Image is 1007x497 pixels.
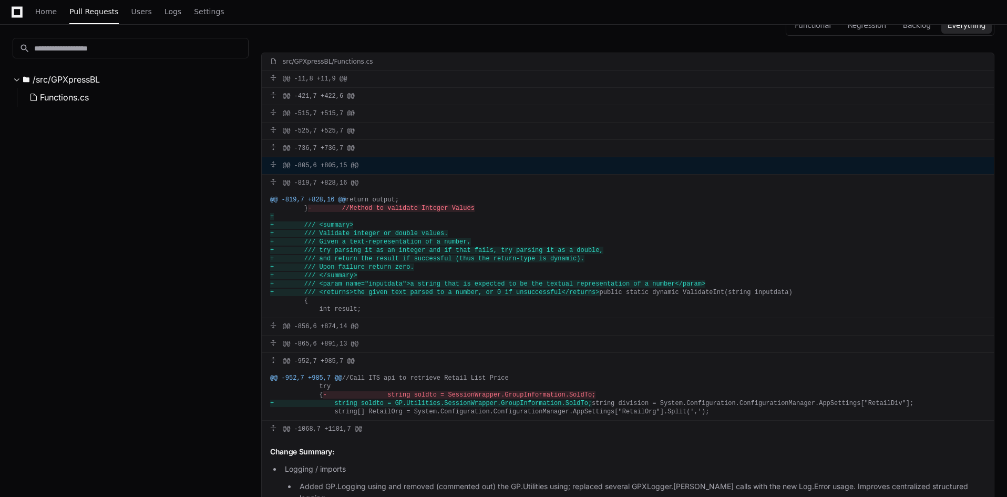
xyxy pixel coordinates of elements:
[270,221,353,229] span: + /// <summary>
[308,205,475,212] span: - //Method to validate Integer Values
[270,247,603,254] span: + /// try parsing it as an integer and if that fails, try parsing it as a double,
[35,8,57,15] span: Home
[262,157,994,174] div: @@ -805,6 +805,15 @@
[270,280,705,288] span: + /// <param name="inputdata">a string that is expected to be the textual representation of a num...
[262,191,994,318] div: return output; } public static dynamic ValidateInt(string inputdata) { int result;
[270,255,584,262] span: + /// and return the result if successful (thus the return-type is dynamic).
[262,175,994,191] div: @@ -819,7 +828,16 @@
[283,57,373,66] div: src/GPXpressBL/Functions.cs
[788,17,837,34] button: Functional
[40,91,89,104] span: Functions.cs
[270,196,346,204] span: @@ -819,7 +828,16 @@
[262,140,994,157] div: @@ -736,7 +736,7 @@
[194,8,224,15] span: Settings
[69,8,118,15] span: Pull Requests
[841,17,892,34] button: Regression
[270,374,342,382] span: @@ -952,7 +985,7 @@
[270,272,357,279] span: + /// </summary>
[262,123,994,139] div: @@ -525,7 +525,7 @@
[270,447,334,456] span: Change Summary:
[19,43,30,54] mat-icon: search
[941,17,992,34] button: Everything
[25,88,242,107] button: Functions.cs
[285,463,985,475] p: Logging / imports
[13,71,249,88] button: /src/GPXpressBL
[262,88,994,105] div: @@ -421,7 +422,6 @@
[262,353,994,370] div: @@ -952,7 +985,7 @@
[262,421,994,438] div: @@ -1068,7 +1101,7 @@
[262,370,994,420] div: //Call ITS api to retrieve Retail List Price try { string division = System.Configuration.Configu...
[270,289,600,296] span: + /// <returns>the given text parsed to a number, or 0 if unsuccessful</returns>
[897,17,937,34] button: Backlog
[23,73,29,86] svg: Directory
[270,400,592,407] span: + string soldto = GP.Utilities.SessionWrapper.GroupInformation.SoldTo;
[323,391,595,399] span: - string soldto = SessionWrapper.GroupInformation.SoldTo;
[270,263,414,271] span: + /// Upon failure return zero.
[270,213,274,220] span: +
[262,70,994,87] div: @@ -11,8 +11,9 @@
[165,8,181,15] span: Logs
[33,73,100,86] span: /src/GPXpressBL
[131,8,152,15] span: Users
[262,336,994,352] div: @@ -865,6 +891,13 @@
[262,318,994,335] div: @@ -856,6 +874,14 @@
[270,238,471,246] span: + /// Given a text-representation of a number,
[262,105,994,122] div: @@ -515,7 +515,7 @@
[270,230,448,237] span: + /// Validate integer or double values.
